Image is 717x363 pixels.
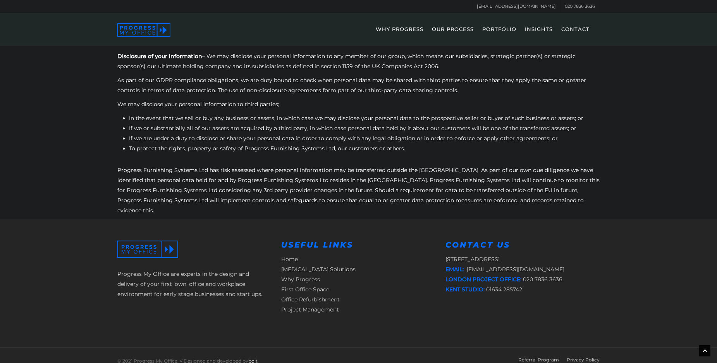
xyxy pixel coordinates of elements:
a: Why Progress [281,276,320,283]
a: [MEDICAL_DATA] Solutions [281,266,356,273]
a: CONTACT [557,23,593,46]
em: Email: [445,266,464,273]
a: 020 7836 3636 [523,276,562,283]
a: PORTFOLIO [478,23,520,46]
a: 01634 285742 [486,286,522,293]
a: Office Refurbishment [281,296,340,303]
a: WHY PROGRESS [372,23,427,46]
em: London project office: [445,276,521,283]
span: We may disclose your personal information to third parties; [117,101,279,108]
p: Progress My Office are experts in the design and delivery of your first ‘own’ office and workplac... [117,269,272,299]
a: Home [281,256,298,263]
span: Progress Furnishing Systems Ltd has risk assessed where personal information may be transferred o... [117,167,600,214]
span: To protect the rights, property or safety of Progress Furnishing Systems Ltd, our customers or ot... [129,145,405,152]
h4: Useful Links [281,241,435,249]
a: First Office Space [281,286,329,293]
span: In the event that we sell or buy any business or assets, in which case we may disclose your perso... [129,115,583,122]
span: If we or substantially all of our assets are acquired by a third party, in which case personal da... [129,125,576,132]
a: INSIGHTS [521,23,557,46]
a: OUR PROCESS [428,23,478,46]
span: – We may disclose your personal information to any member of our group, which means our subsidiar... [117,53,576,70]
span: As part of our GDPR compliance obligations, we are duty bound to check when personal data may be ... [117,77,586,94]
h4: Contact Us [445,241,600,249]
a: [STREET_ADDRESS] [445,256,500,263]
img: Progress My Office Logo Blue [117,241,178,258]
a: [EMAIL_ADDRESS][DOMAIN_NAME] [467,266,564,273]
a: Project Management [281,306,339,313]
b: Disclosure of your information [117,53,202,60]
em: Kent studio: [445,286,485,293]
span: If we are under a duty to disclose or share your personal data in order to comply with any legal ... [129,135,558,142]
